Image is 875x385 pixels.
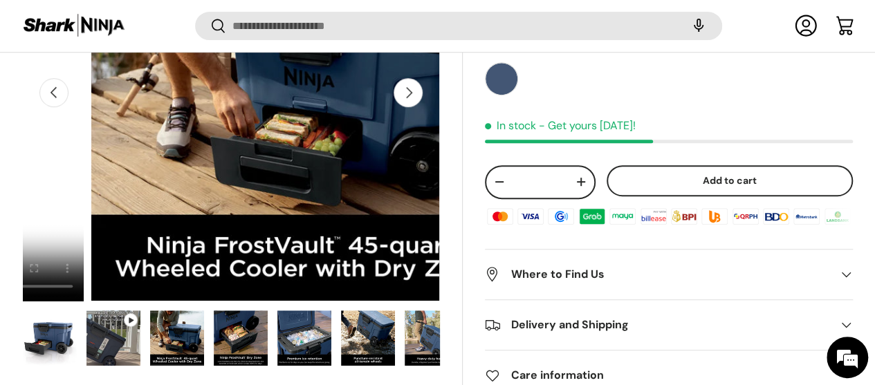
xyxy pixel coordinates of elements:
img: Shark Ninja Philippines [22,12,126,39]
button: Add to cart [607,166,853,197]
img: metrobank [791,206,822,227]
img: landbank [822,206,853,227]
img: Ninja FrostVault™ 45qt Wheeled Cooler [86,310,140,366]
em: Submit [203,294,251,313]
img: master [485,206,515,227]
img: ninja-frost-vault-high-capacity-wheeled-cooler-full-view-sharkninja-philippines [23,310,77,366]
img: bdo [761,206,791,227]
img: visa [515,206,546,227]
p: - Get yours [DATE]! [539,119,636,133]
img: Ninja FrostVault™ 45qt Wheeled Cooler [150,310,204,366]
img: Ninja FrostVault™ 45qt Wheeled Cooler [214,310,268,366]
img: Ninja FrostVault™ 45qt Wheeled Cooler [277,310,331,366]
summary: Delivery and Shipping [485,300,853,350]
div: Leave a message [72,77,232,95]
span: We are offline. Please leave us a message. [29,109,241,248]
img: maya [607,206,638,227]
img: grabpay [577,206,607,227]
img: bpi [669,206,699,227]
summary: Where to Find Us [485,250,853,299]
img: billease [638,206,668,227]
h2: Delivery and Shipping [485,317,831,333]
h2: Care information [485,367,831,384]
div: Minimize live chat window [227,7,260,40]
span: In stock [485,119,536,133]
textarea: Type your message and click 'Submit' [7,246,264,294]
h2: Where to Find Us [485,266,831,283]
img: gcash [546,206,576,227]
img: ubp [699,206,730,227]
img: Ninja FrostVault™ 45qt Wheeled Cooler [341,310,395,366]
speech-search-button: Search by voice [676,11,721,41]
img: qrph [730,206,761,227]
img: Ninja FrostVault™ 45qt Wheeled Cooler [405,310,459,366]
